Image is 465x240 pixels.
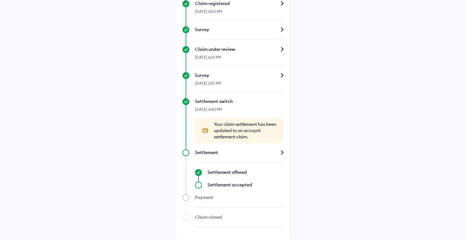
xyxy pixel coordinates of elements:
[195,149,283,156] div: Settlement
[208,182,283,188] div: Settlement accepted
[195,26,283,33] div: Survey
[195,78,283,92] div: [DATE] 2:21 PM
[195,72,283,78] div: Survey
[214,121,277,140] span: Your claim settlement has been updated to on account settlement claim.
[195,194,283,200] div: Payment
[195,7,283,20] div: [DATE] 4:53 PM
[195,214,283,220] div: Claim closed
[195,104,283,118] div: [DATE] 4:30 PM
[208,169,283,175] div: Settlement offered
[195,98,283,104] div: Settlement switch
[195,0,283,7] div: Claim registered
[195,46,283,52] div: Claim under review
[195,52,283,66] div: [DATE] 6:10 PM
